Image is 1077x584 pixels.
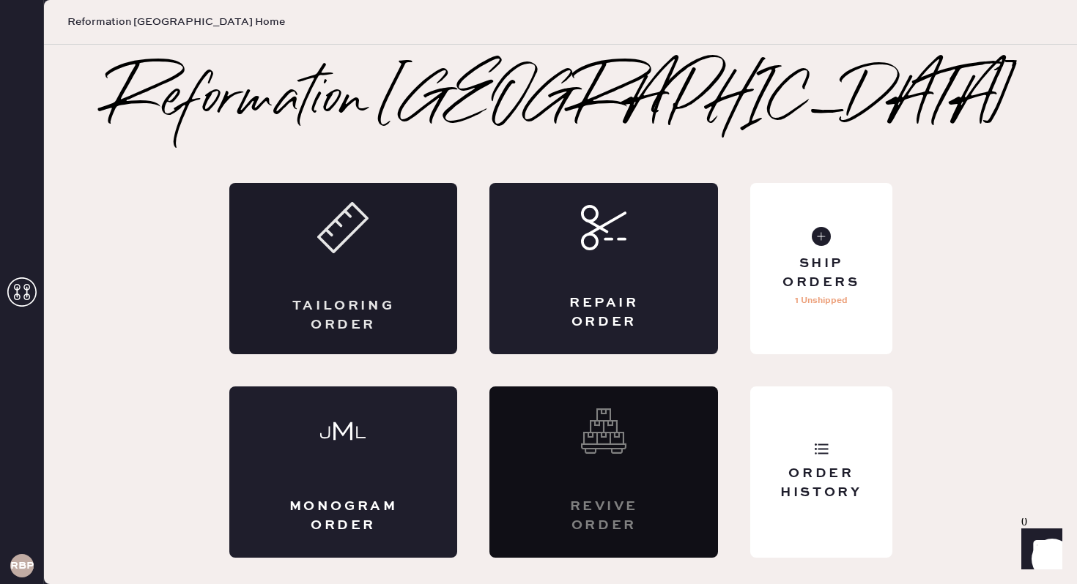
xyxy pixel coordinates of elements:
div: Interested? Contact us at care@hemster.co [489,386,718,558]
iframe: Front Chat [1007,518,1070,581]
div: Ship Orders [762,255,880,291]
h3: RBPA [10,561,34,571]
div: Repair Order [548,294,659,331]
p: 1 Unshipped [795,292,848,310]
div: Tailoring Order [288,297,399,334]
div: Monogram Order [288,498,399,534]
div: Order History [762,465,880,501]
span: Reformation [GEOGRAPHIC_DATA] Home [67,15,285,29]
h2: Reformation [GEOGRAPHIC_DATA] [108,72,1014,130]
div: Revive order [548,498,659,534]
